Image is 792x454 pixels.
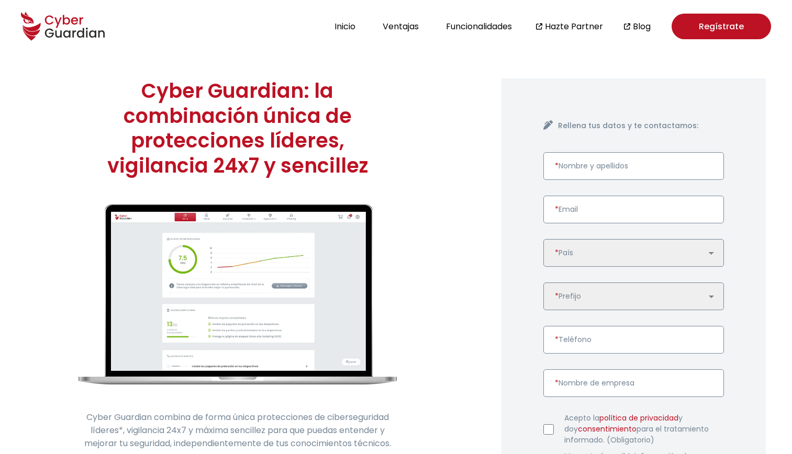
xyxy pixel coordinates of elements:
[79,411,397,450] p: Cyber Guardian combina de forma única protecciones de ciberseguridad líderes*, vigilancia 24x7 y ...
[558,120,724,131] h4: Rellena tus datos y te contactamos:
[545,20,603,33] a: Hazte Partner
[564,413,724,446] label: Acepto la y doy para el tratamiento informado. (Obligatorio)
[599,413,678,423] a: política de privacidad
[443,19,515,33] button: Funcionalidades
[380,19,422,33] button: Ventajas
[672,14,771,39] a: Regístrate
[79,78,397,178] h1: Cyber Guardian: la combinación única de protecciones líderes, vigilancia 24x7 y sencillez
[543,326,724,354] input: Introduce un número de teléfono válido.
[578,424,637,434] a: consentimiento
[331,19,359,33] button: Inicio
[79,204,397,384] img: cyberguardian-home
[633,20,651,33] a: Blog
